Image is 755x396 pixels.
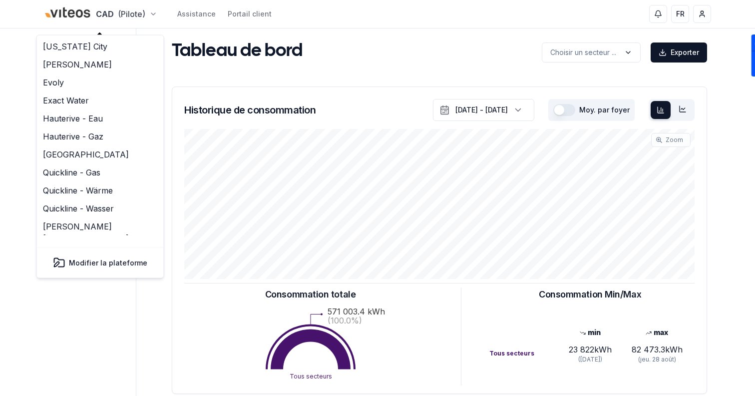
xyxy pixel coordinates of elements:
text: Tous secteurs [289,372,332,380]
a: Quickline - Wärme [39,181,162,199]
a: [PERSON_NAME][GEOGRAPHIC_DATA] [39,217,162,247]
a: Exact Water [39,91,162,109]
a: [PERSON_NAME] [39,55,162,73]
a: [GEOGRAPHIC_DATA] [39,145,162,163]
div: Tous secteurs [489,349,556,357]
a: Hauterive - Eau [39,109,162,127]
h3: Consommation totale [265,287,356,301]
button: Modifier la plateforme [43,253,158,273]
div: 23 822 kWh [556,343,623,355]
h3: Consommation Min/Max [539,287,641,301]
a: Quickline - Wasser [39,199,162,217]
a: Evoly [39,73,162,91]
div: ([DATE]) [556,355,623,363]
div: 82 473.3 kWh [624,343,691,355]
a: [US_STATE] City [39,37,162,55]
a: Quickline - Gas [39,163,162,181]
div: min [556,327,623,337]
div: (jeu. 28 août) [624,355,691,363]
text: 571 003.4 kWh [328,306,385,316]
a: Hauterive - Gaz [39,127,162,145]
span: Zoom [666,136,683,144]
div: max [624,327,691,337]
text: (100.0%) [328,315,362,325]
